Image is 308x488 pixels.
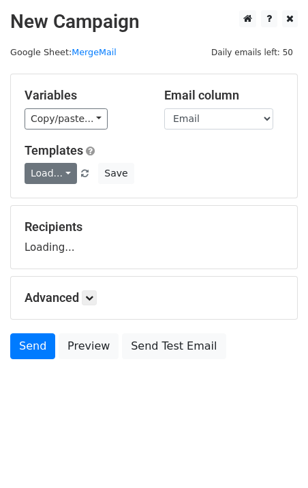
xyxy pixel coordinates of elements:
[10,333,55,359] a: Send
[206,45,298,60] span: Daily emails left: 50
[25,163,77,184] a: Load...
[164,88,283,103] h5: Email column
[59,333,119,359] a: Preview
[72,47,117,57] a: MergeMail
[122,333,226,359] a: Send Test Email
[25,290,283,305] h5: Advanced
[25,219,283,234] h5: Recipients
[206,47,298,57] a: Daily emails left: 50
[25,108,108,129] a: Copy/paste...
[25,219,283,255] div: Loading...
[98,163,134,184] button: Save
[25,143,83,157] a: Templates
[25,88,144,103] h5: Variables
[10,10,298,33] h2: New Campaign
[10,47,117,57] small: Google Sheet:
